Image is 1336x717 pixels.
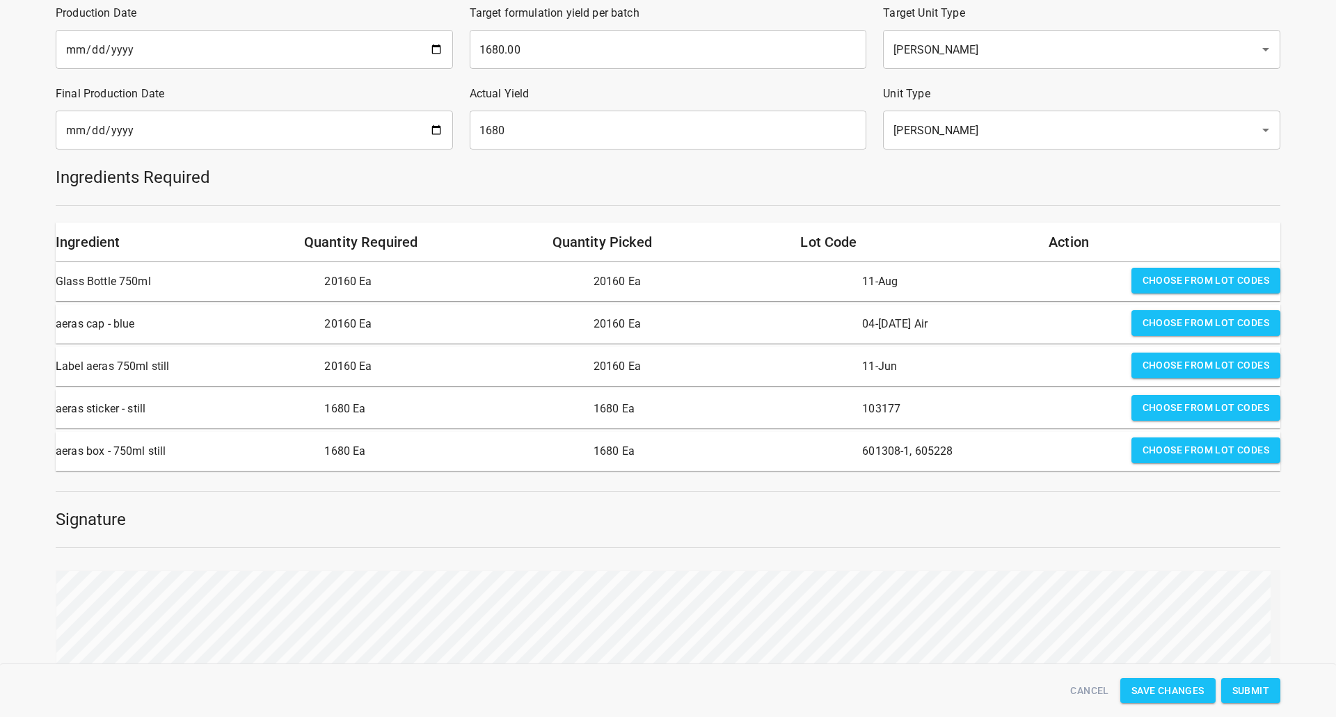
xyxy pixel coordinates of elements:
[56,86,453,102] p: Final Production Date
[1131,682,1204,700] span: Save Changes
[1143,272,1269,289] span: Choose from lot codes
[1143,314,1269,332] span: Choose from lot codes
[1131,395,1280,421] button: Choose from lot codes
[883,86,1280,102] p: Unit Type
[324,395,582,423] p: 1680 Ea
[594,437,851,465] p: 1680 Ea
[304,231,536,253] h6: Quantity Required
[56,5,453,22] p: Production Date
[1256,40,1275,59] button: Open
[1049,231,1280,253] h6: Action
[1232,682,1269,700] span: Submit
[862,268,1120,296] p: 11-Aug
[1065,678,1114,704] button: Cancel
[883,5,1280,22] p: Target Unit Type
[324,437,582,465] p: 1680 Ea
[1120,678,1216,704] button: Save Changes
[470,86,867,102] p: Actual Yield
[1256,120,1275,140] button: Open
[594,310,851,338] p: 20160 Ea
[1131,353,1280,378] button: Choose from lot codes
[1143,442,1269,459] span: Choose from lot codes
[1143,399,1269,417] span: Choose from lot codes
[56,268,313,296] p: Glass Bottle 750ml
[56,310,313,338] p: aeras cap - blue
[56,508,1280,531] h5: Signature
[594,395,851,423] p: 1680 Ea
[552,231,784,253] h6: Quantity Picked
[56,231,287,253] h6: Ingredient
[324,353,582,380] p: 20160 Ea
[1143,357,1269,374] span: Choose from lot codes
[1221,678,1280,704] button: Submit
[56,166,1280,188] h5: Ingredients Required
[594,268,851,296] p: 20160 Ea
[1131,437,1280,463] button: Choose from lot codes
[56,437,313,465] p: aeras box - 750ml still
[56,353,313,380] p: Label aeras 750ml still
[1131,268,1280,293] button: Choose from lot codes
[594,353,851,380] p: 20160 Ea
[862,310,1120,338] p: 04-[DATE] Air
[470,5,867,22] p: Target formulation yield per batch
[1070,682,1108,700] span: Cancel
[862,353,1120,380] p: 11-Jun
[800,231,1032,253] h6: Lot Code
[862,437,1120,465] p: 601308-1, 605228
[1131,310,1280,336] button: Choose from lot codes
[862,395,1120,423] p: 103177
[324,310,582,338] p: 20160 Ea
[324,268,582,296] p: 20160 Ea
[56,395,313,423] p: aeras sticker - still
